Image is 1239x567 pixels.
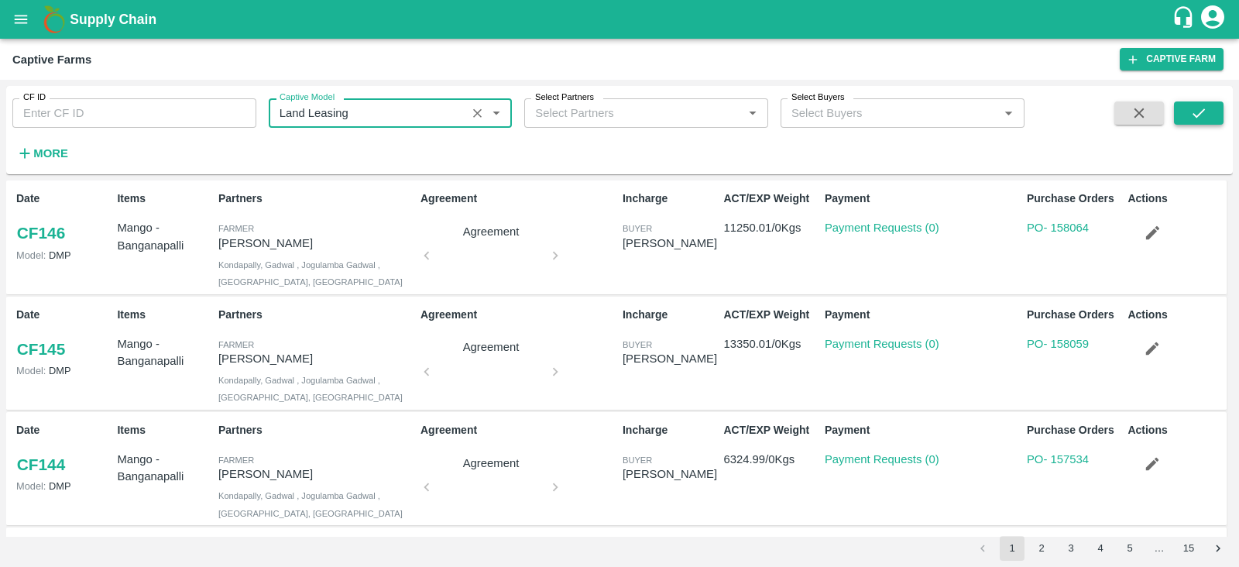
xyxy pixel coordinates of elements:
span: Kondapally, Gadwal , Jogulamba Gadwal , [GEOGRAPHIC_DATA], [GEOGRAPHIC_DATA] [218,260,403,287]
label: Select Buyers [791,91,845,104]
span: Model: [16,480,46,492]
p: Purchase Orders [1027,307,1121,323]
nav: pagination navigation [968,536,1233,561]
div: [PERSON_NAME] [623,235,717,252]
p: Incharge [623,307,717,323]
p: Agreement [420,307,616,323]
div: [PERSON_NAME] [623,466,717,483]
div: … [1147,541,1172,556]
p: ACT/EXP Weight [723,422,818,438]
button: Open [743,103,763,123]
p: [PERSON_NAME] [218,235,414,252]
button: Open [998,103,1018,123]
button: Go to next page [1206,536,1230,561]
div: [PERSON_NAME] [623,350,717,367]
div: account of current user [1199,3,1227,36]
input: Select Partners [529,103,718,123]
button: Go to page 4 [1088,536,1113,561]
p: Partners [218,191,414,207]
p: ACT/EXP Weight [723,307,818,323]
b: Supply Chain [70,12,156,27]
strong: More [33,147,68,160]
p: 6324.99 / 0 Kgs [723,451,818,468]
button: Go to page 3 [1059,536,1083,561]
span: Farmer [218,455,254,465]
img: logo [39,4,70,35]
p: Partners [218,422,414,438]
p: Items [117,191,211,207]
p: Mango - Banganapalli [117,219,211,254]
a: CF146 [16,219,66,247]
p: Payment [825,307,1021,323]
button: Go to page 2 [1029,536,1054,561]
span: buyer [623,455,652,465]
label: Captive Model [280,91,335,104]
p: 13350.01 / 0 Kgs [723,335,818,352]
p: Agreement [433,223,549,240]
p: DMP [16,248,111,263]
p: Items [117,307,211,323]
a: PO- 158059 [1027,338,1089,350]
input: Enter Captive Model [273,103,462,123]
span: Kondapally, Gadwal , Jogulamba Gadwal , [GEOGRAPHIC_DATA], [GEOGRAPHIC_DATA] [218,376,403,402]
p: Actions [1127,422,1222,438]
a: Payment Requests (0) [825,453,939,466]
a: Captive Farm [1120,48,1224,70]
p: Agreement [420,422,616,438]
p: ACT/EXP Weight [723,191,818,207]
button: Go to page 15 [1176,536,1201,561]
a: CF144 [16,451,66,479]
p: Date [16,191,111,207]
p: Partners [218,307,414,323]
p: Mango - Banganapalli [117,451,211,486]
button: More [12,140,72,167]
p: DMP [16,363,111,378]
a: Supply Chain [70,9,1172,30]
span: Model: [16,365,46,376]
p: Agreement [420,191,616,207]
p: Date [16,307,111,323]
input: Select Buyers [785,103,974,123]
label: Select Partners [535,91,594,104]
div: customer-support [1172,5,1199,33]
p: DMP [16,479,111,493]
span: buyer [623,224,652,233]
p: Payment [825,191,1021,207]
p: Payment [825,422,1021,438]
a: Payment Requests (0) [825,222,939,234]
p: Items [117,422,211,438]
span: buyer [623,340,652,349]
input: Enter CF ID [12,98,256,128]
span: Farmer [218,224,254,233]
p: Purchase Orders [1027,191,1121,207]
p: Actions [1127,191,1222,207]
p: [PERSON_NAME] [218,350,414,367]
a: Payment Requests (0) [825,338,939,350]
span: Model: [16,249,46,261]
label: CF ID [23,91,46,104]
p: Date [16,422,111,438]
button: Open [486,103,506,123]
button: page 1 [1000,536,1024,561]
p: Agreement [433,455,549,472]
p: Agreement [433,338,549,356]
span: Farmer [218,340,254,349]
p: Incharge [623,191,717,207]
p: 11250.01 / 0 Kgs [723,219,818,236]
button: open drawer [3,2,39,37]
p: [PERSON_NAME] [218,466,414,483]
a: CF145 [16,335,66,363]
a: PO- 157534 [1027,453,1089,466]
p: Mango - Banganapalli [117,335,211,370]
p: Purchase Orders [1027,422,1121,438]
p: Actions [1127,307,1222,323]
button: Clear [467,103,488,124]
span: Kondapally, Gadwal , Jogulamba Gadwal , [GEOGRAPHIC_DATA], [GEOGRAPHIC_DATA] [218,491,403,517]
a: PO- 158064 [1027,222,1089,234]
button: Go to page 5 [1117,536,1142,561]
p: Incharge [623,422,717,438]
div: Captive Farms [12,50,91,70]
